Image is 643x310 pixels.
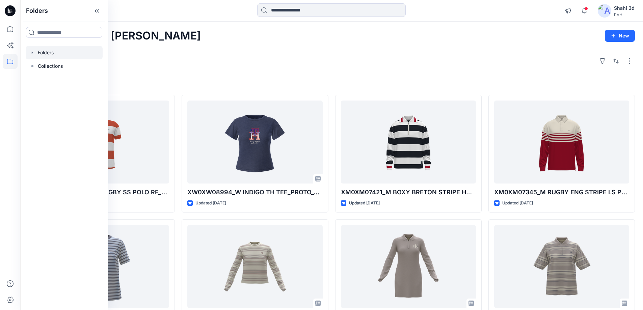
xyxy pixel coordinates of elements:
[187,225,322,308] a: 47H233G
[502,200,533,207] p: Updated [DATE]
[614,12,635,17] div: PVH
[28,80,635,88] h4: Styles
[341,188,476,197] p: XM0XM07421_M BOXY BRETON STRIPE HALF ZIP_PROTO_V01
[187,101,322,184] a: XW0XW08994_W INDIGO TH TEE_PROTO_V01
[494,101,629,184] a: XM0XM07345_M RUGBY ENG STRIPE LS POLO_PROTO_V02
[341,225,476,308] a: 47H832G
[349,200,380,207] p: Updated [DATE]
[28,30,201,42] h2: Welcome back, [PERSON_NAME]
[494,225,629,308] a: 47H214G
[38,62,63,70] p: Collections
[614,4,635,12] div: Shahi 3d
[187,188,322,197] p: XW0XW08994_W INDIGO TH TEE_PROTO_V01
[494,188,629,197] p: XM0XM07345_M RUGBY ENG STRIPE LS POLO_PROTO_V02
[598,4,611,18] img: avatar
[341,101,476,184] a: XM0XM07421_M BOXY BRETON STRIPE HALF ZIP_PROTO_V01
[605,30,635,42] button: New
[195,200,226,207] p: Updated [DATE]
